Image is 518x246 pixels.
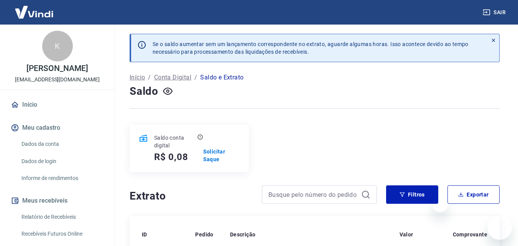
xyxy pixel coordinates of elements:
h4: Extrato [130,188,253,204]
p: / [194,73,197,82]
a: Início [130,73,145,82]
a: Conta Digital [154,73,191,82]
p: Comprovante [453,231,487,238]
p: Pedido [195,231,213,238]
div: K [42,31,73,61]
button: Meu cadastro [9,119,105,136]
p: Saldo conta digital [154,134,196,149]
a: Relatório de Recebíveis [18,209,105,225]
h5: R$ 0,08 [154,151,188,163]
p: Descrição [230,231,256,238]
input: Busque pelo número do pedido [268,189,358,200]
a: Informe de rendimentos [18,170,105,186]
a: Solicitar Saque [203,148,240,163]
button: Meus recebíveis [9,192,105,209]
a: Recebíveis Futuros Online [18,226,105,242]
a: Dados da conta [18,136,105,152]
a: Dados de login [18,154,105,169]
button: Exportar [447,185,500,204]
button: Sair [481,5,509,20]
p: [PERSON_NAME] [26,64,88,73]
p: Se o saldo aumentar sem um lançamento correspondente no extrato, aguarde algumas horas. Isso acon... [153,40,469,56]
iframe: Botão para abrir a janela de mensagens [487,215,512,240]
p: ID [142,231,147,238]
a: Início [9,96,105,113]
img: Vindi [9,0,59,24]
button: Filtros [386,185,438,204]
h4: Saldo [130,84,158,99]
p: / [148,73,151,82]
p: Valor [400,231,413,238]
p: Saldo e Extrato [200,73,243,82]
iframe: Fechar mensagem [432,197,448,212]
p: [EMAIL_ADDRESS][DOMAIN_NAME] [15,76,100,84]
